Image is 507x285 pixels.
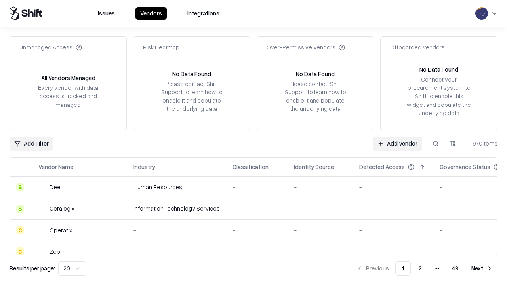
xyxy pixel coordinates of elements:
[50,247,66,256] div: Zeplin
[159,80,225,113] div: Please contact Shift Support to learn how to enable it and populate the underlying data
[359,247,427,256] div: -
[233,183,281,191] div: -
[133,163,155,171] div: Industry
[10,264,55,272] p: Results per page:
[440,163,490,171] div: Governance Status
[373,137,422,151] a: Add Vendor
[233,226,281,234] div: -
[133,226,220,234] div: -
[35,84,101,108] div: Every vendor with data access is tracked and managed
[133,204,220,213] div: Information Technology Services
[50,204,74,213] div: Coralogix
[294,183,347,191] div: -
[38,183,46,191] img: Deel
[38,205,46,213] img: Coralogix
[467,261,497,275] button: Next
[233,204,281,213] div: -
[296,70,335,78] div: No Data Found
[16,205,24,213] div: B
[233,247,281,256] div: -
[133,183,220,191] div: Human Resources
[133,247,220,256] div: -
[395,261,411,275] button: 1
[267,43,345,51] div: Over-Permissive Vendors
[172,70,211,78] div: No Data Found
[294,204,347,213] div: -
[41,74,95,82] div: All Vendors Managed
[294,226,347,234] div: -
[359,204,427,213] div: -
[390,43,445,51] div: Offboarded Vendors
[19,43,82,51] div: Unmanaged Access
[93,7,120,20] button: Issues
[359,226,427,234] div: -
[352,261,497,275] nav: pagination
[412,261,428,275] button: 2
[419,65,458,74] div: No Data Found
[294,163,334,171] div: Identity Source
[38,226,46,234] img: Operatix
[16,226,24,234] div: C
[294,247,347,256] div: -
[406,75,472,117] div: Connect your procurement system to Shift to enable this widget and populate the underlying data
[446,261,465,275] button: 49
[50,183,62,191] div: Deel
[359,163,405,171] div: Detected Access
[183,7,224,20] button: Integrations
[233,163,269,171] div: Classification
[10,137,53,151] button: Add Filter
[359,183,427,191] div: -
[38,247,46,255] img: Zeplin
[50,226,72,234] div: Operatix
[16,183,24,191] div: B
[143,43,179,51] div: Risk Heatmap
[282,80,348,113] div: Please contact Shift Support to learn how to enable it and populate the underlying data
[38,163,73,171] div: Vendor Name
[135,7,167,20] button: Vendors
[466,139,497,148] div: 970 items
[16,247,24,255] div: C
